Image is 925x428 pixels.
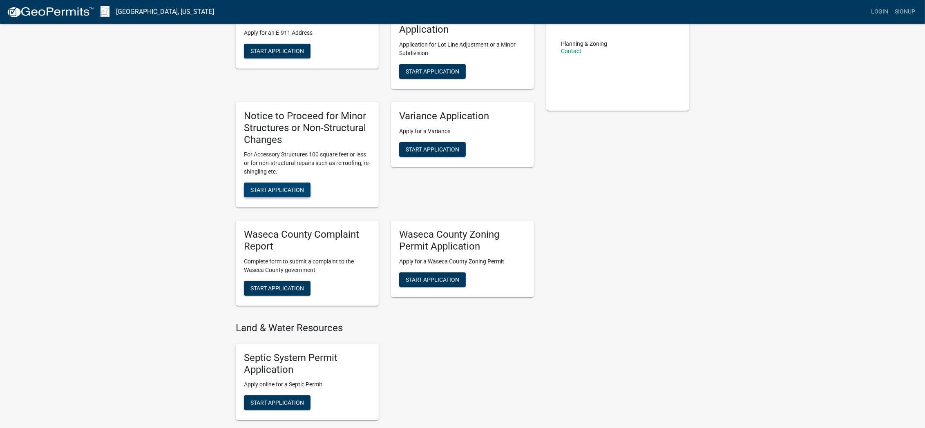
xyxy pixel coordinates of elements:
[244,380,371,389] p: Apply online for a Septic Permit
[561,41,607,47] p: Planning & Zoning
[101,6,109,17] img: Waseca County, Minnesota
[250,187,304,193] span: Start Application
[399,40,526,58] p: Application for Lot Line Adjustment or a Minor Subdivision
[399,110,526,122] h5: Variance Application
[244,395,311,410] button: Start Application
[236,322,534,334] h4: Land & Water Resources
[399,257,526,266] p: Apply for a Waseca County Zoning Permit
[244,183,311,197] button: Start Application
[406,276,459,283] span: Start Application
[250,399,304,406] span: Start Application
[399,272,466,287] button: Start Application
[868,4,891,20] a: Login
[399,229,526,252] h5: Waseca County Zoning Permit Application
[399,142,466,157] button: Start Application
[891,4,918,20] a: Signup
[244,229,371,252] h5: Waseca County Complaint Report
[399,64,466,79] button: Start Application
[244,150,371,176] p: For Accessory Structures 100 square feet or less or for non-structural repairs such as re-roofing...
[399,127,526,136] p: Apply for a Variance
[561,48,581,54] a: Contact
[250,285,304,291] span: Start Application
[406,68,459,74] span: Start Application
[244,281,311,296] button: Start Application
[244,110,371,145] h5: Notice to Proceed for Minor Structures or Non-Structural Changes
[406,146,459,152] span: Start Application
[250,48,304,54] span: Start Application
[244,29,371,37] p: Apply for an E-911 Address
[116,5,214,19] a: [GEOGRAPHIC_DATA], [US_STATE]
[244,44,311,58] button: Start Application
[399,12,526,36] h5: Minor Subdivision Application
[244,257,371,274] p: Complete form to submit a complaint to the Waseca County government
[244,352,371,376] h5: Septic System Permit Application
